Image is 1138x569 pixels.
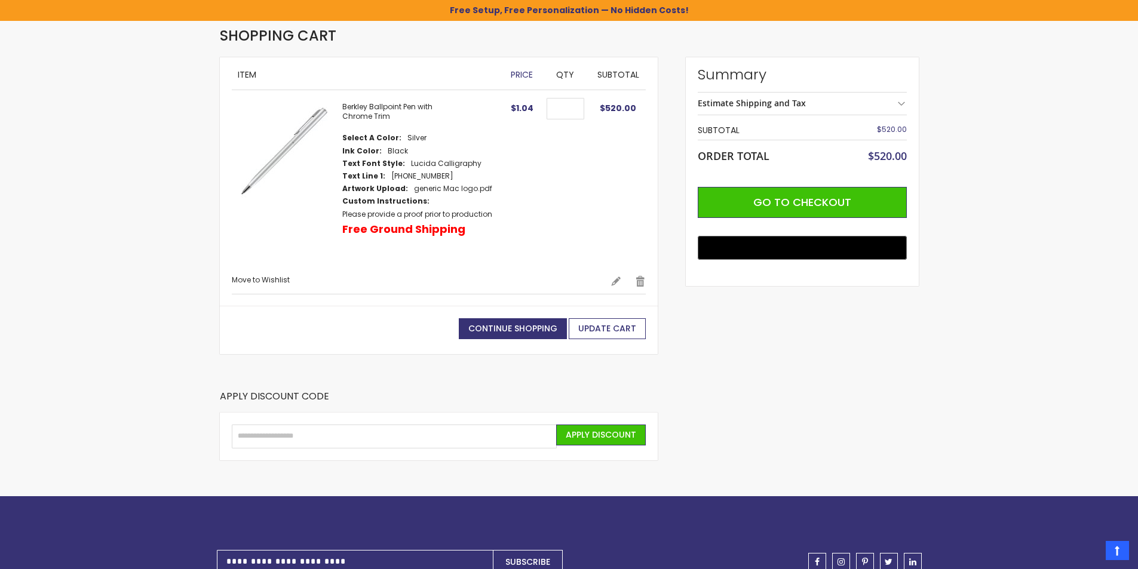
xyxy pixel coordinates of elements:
iframe: Google Customer Reviews [1039,537,1138,569]
a: generic Mac logo.pdf [414,183,492,193]
th: Subtotal [698,121,837,140]
button: Go to Checkout [698,187,907,218]
img: Berkley Ballpoint Pen with Chrome Trim-Silver [232,102,330,201]
span: Subscribe [505,556,550,568]
dd: [PHONE_NUMBER] [391,171,453,181]
span: Go to Checkout [753,195,851,210]
span: Item [238,69,256,81]
a: Berkley Ballpoint Pen with Chrome Trim-Silver [232,102,342,263]
span: Price [511,69,533,81]
button: Buy with GPay [698,236,907,260]
strong: Estimate Shipping and Tax [698,97,806,109]
a: Move to Wishlist [232,275,290,285]
span: $520.00 [877,124,907,134]
a: Berkley Ballpoint Pen with Chrome Trim [342,102,432,121]
dt: Text Line 1 [342,171,385,181]
strong: Apply Discount Code [220,390,329,412]
span: facebook [815,558,820,566]
span: linkedin [909,558,916,566]
span: Qty [556,69,574,81]
dt: Artwork Upload [342,184,408,193]
p: Free Ground Shipping [342,222,465,236]
dd: Silver [407,133,427,143]
span: $1.04 [511,102,533,114]
strong: Summary [698,65,907,84]
dd: Lucida Calligraphy [411,159,481,168]
span: Update Cart [578,322,636,334]
strong: Order Total [698,147,769,163]
span: twitter [885,558,892,566]
span: Shopping Cart [220,26,336,45]
span: Subtotal [597,69,639,81]
span: Apply Discount [566,429,636,441]
span: $520.00 [600,102,636,114]
button: Update Cart [569,318,646,339]
a: Continue Shopping [459,318,567,339]
dt: Select A Color [342,133,401,143]
span: pinterest [862,558,868,566]
span: instagram [838,558,845,566]
span: Continue Shopping [468,322,557,334]
dt: Ink Color [342,146,382,156]
dt: Text Font Style [342,159,405,168]
dd: Please provide a proof prior to production [342,210,492,219]
span: $520.00 [868,149,907,163]
dd: Black [388,146,408,156]
dt: Custom Instructions [342,196,430,206]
